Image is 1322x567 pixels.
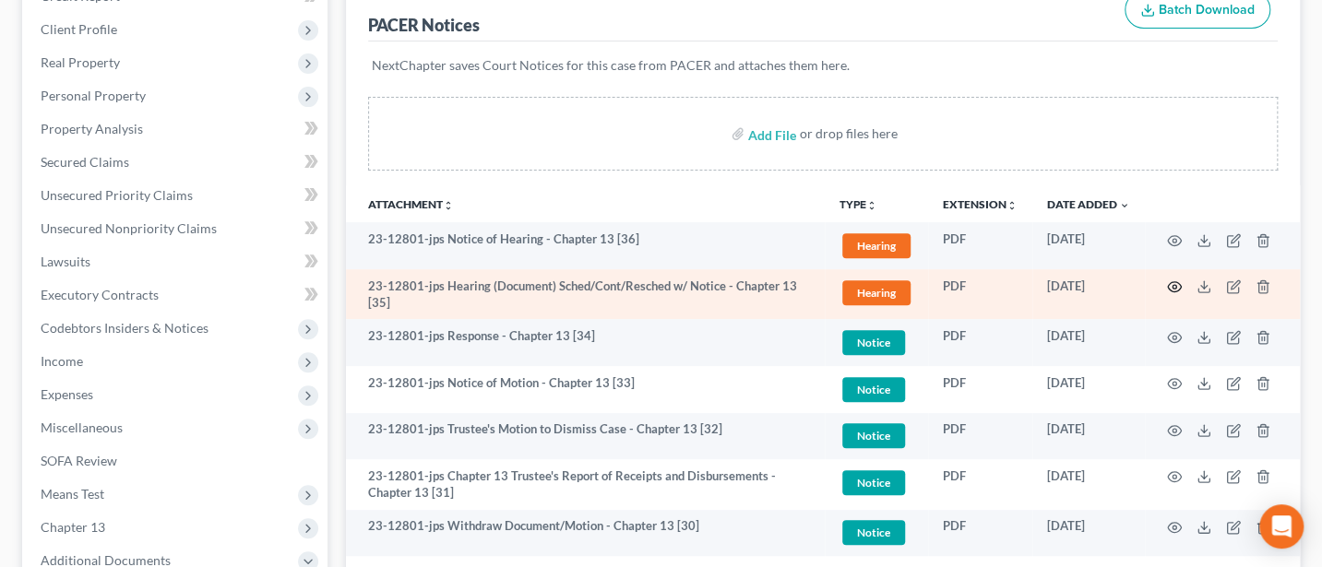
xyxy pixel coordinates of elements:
[840,517,913,548] a: Notice
[840,199,877,211] button: TYPEunfold_more
[1032,510,1145,557] td: [DATE]
[866,200,877,211] i: unfold_more
[368,14,480,36] div: PACER Notices
[41,353,83,369] span: Income
[346,366,825,413] td: 23-12801-jps Notice of Motion - Chapter 13 [33]
[346,510,825,557] td: 23-12801-jps Withdraw Document/Motion - Chapter 13 [30]
[26,146,328,179] a: Secured Claims
[41,386,93,402] span: Expenses
[1032,413,1145,460] td: [DATE]
[41,320,208,336] span: Codebtors Insiders & Notices
[41,419,123,435] span: Miscellaneous
[928,459,1032,510] td: PDF
[1119,200,1130,211] i: expand_more
[346,269,825,320] td: 23-12801-jps Hearing (Document) Sched/Cont/Resched w/ Notice - Chapter 13 [35]
[840,374,913,405] a: Notice
[840,327,913,358] a: Notice
[346,319,825,366] td: 23-12801-jps Response - Chapter 13 [34]
[1047,197,1130,211] a: Date Added expand_more
[928,222,1032,269] td: PDF
[1032,222,1145,269] td: [DATE]
[346,222,825,269] td: 23-12801-jps Notice of Hearing - Chapter 13 [36]
[26,444,328,478] a: SOFA Review
[26,212,328,245] a: Unsecured Nonpriority Claims
[1006,200,1018,211] i: unfold_more
[41,486,104,502] span: Means Test
[346,413,825,460] td: 23-12801-jps Trustee's Motion to Dismiss Case - Chapter 13 [32]
[842,520,905,545] span: Notice
[41,54,120,70] span: Real Property
[41,21,117,37] span: Client Profile
[840,230,913,261] a: Hearing
[1032,269,1145,320] td: [DATE]
[346,459,825,510] td: 23-12801-jps Chapter 13 Trustee's Report of Receipts and Disbursements - Chapter 13 [31]
[1159,2,1255,18] span: Batch Download
[26,245,328,278] a: Lawsuits
[41,453,117,468] span: SOFA Review
[1032,319,1145,366] td: [DATE]
[41,88,146,103] span: Personal Property
[26,278,328,312] a: Executory Contracts
[41,519,105,535] span: Chapter 13
[840,467,913,498] a: Notice
[943,197,1018,211] a: Extensionunfold_more
[1032,459,1145,510] td: [DATE]
[928,366,1032,413] td: PDF
[41,154,129,170] span: Secured Claims
[840,420,913,451] a: Notice
[41,187,193,203] span: Unsecured Priority Claims
[842,377,905,402] span: Notice
[842,330,905,355] span: Notice
[842,423,905,448] span: Notice
[26,179,328,212] a: Unsecured Priority Claims
[41,287,159,302] span: Executory Contracts
[842,233,911,258] span: Hearing
[928,269,1032,320] td: PDF
[372,56,1274,75] p: NextChapter saves Court Notices for this case from PACER and attaches them here.
[928,413,1032,460] td: PDF
[26,112,328,146] a: Property Analysis
[41,220,217,236] span: Unsecured Nonpriority Claims
[928,319,1032,366] td: PDF
[800,124,898,143] div: or drop files here
[1259,504,1304,549] div: Open Intercom Messenger
[1032,366,1145,413] td: [DATE]
[840,278,913,308] a: Hearing
[443,200,454,211] i: unfold_more
[41,254,90,269] span: Lawsuits
[842,280,911,305] span: Hearing
[41,121,143,136] span: Property Analysis
[368,197,454,211] a: Attachmentunfold_more
[928,510,1032,557] td: PDF
[842,470,905,495] span: Notice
